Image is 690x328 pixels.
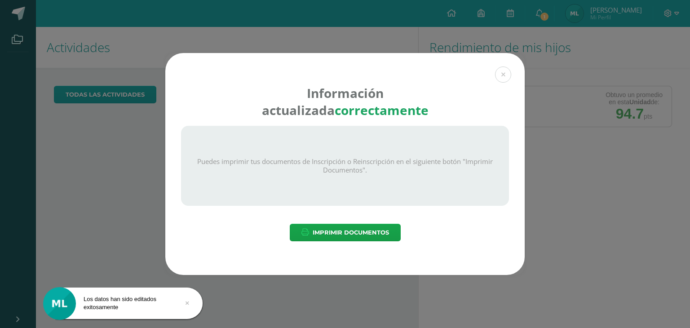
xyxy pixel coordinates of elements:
div: Los datos han sido editados exitosamente [43,295,203,311]
button: Close (Esc) [495,66,511,83]
span: Imprimir Documentos [313,224,389,241]
h4: Información actualizada [246,84,445,119]
p: Puedes imprimir tus documentos de Inscripción o Reinscripción en el siguiente botón "Imprimir Doc... [188,157,502,175]
strong: correctamente [335,102,429,119]
button: Imprimir Documentos [290,224,401,241]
